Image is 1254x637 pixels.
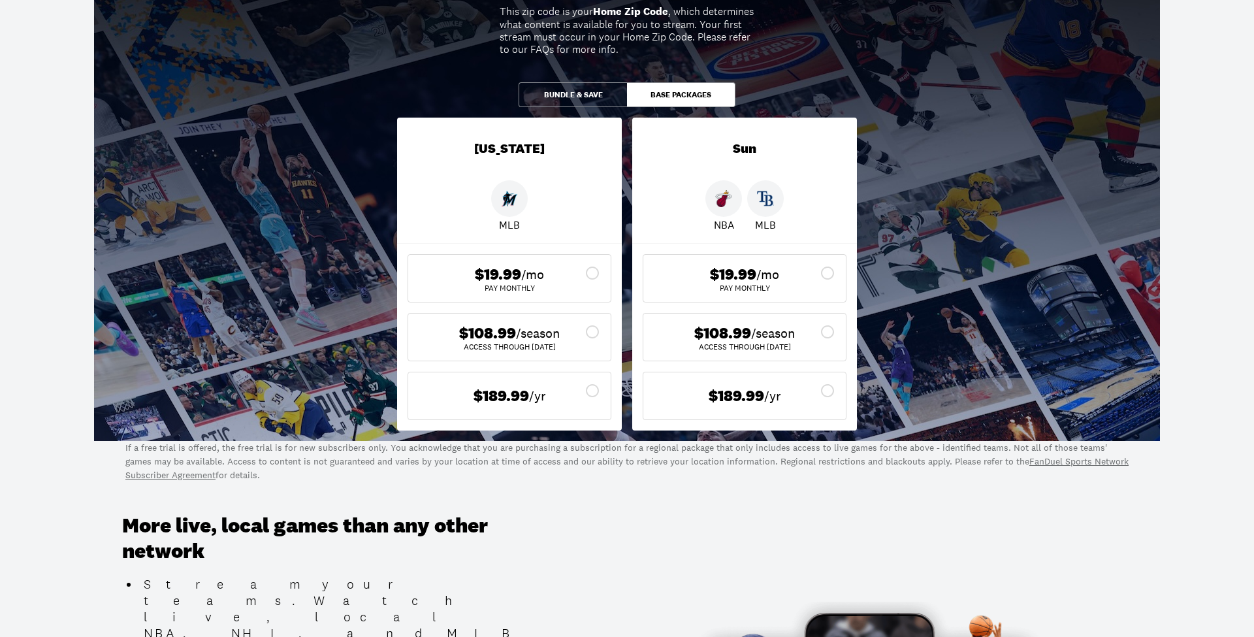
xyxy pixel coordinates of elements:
[751,324,795,342] span: /season
[419,343,600,351] div: ACCESS THROUGH [DATE]
[122,514,547,564] h3: More live, local games than any other network
[710,265,756,284] span: $19.99
[419,284,600,292] div: Pay Monthly
[764,387,781,405] span: /yr
[757,190,774,207] img: Rays
[521,265,544,284] span: /mo
[756,265,779,284] span: /mo
[499,217,520,233] p: MLB
[397,118,622,180] div: [US_STATE]
[755,217,776,233] p: MLB
[715,190,732,207] img: Heat
[501,190,518,207] img: Marlins
[519,82,627,107] button: Bundle & Save
[654,284,835,292] div: Pay Monthly
[593,5,668,18] b: Home Zip Code
[714,217,734,233] p: NBA
[654,343,835,351] div: ACCESS THROUGH [DATE]
[516,324,560,342] span: /season
[459,324,516,343] span: $108.99
[709,387,764,406] span: $189.99
[632,118,857,180] div: Sun
[500,5,754,56] div: This zip code is your , which determines what content is available for you to stream. Your first ...
[475,265,521,284] span: $19.99
[474,387,529,406] span: $189.99
[125,441,1129,482] p: If a free trial is offered, the free trial is for new subscribers only. You acknowledge that you ...
[627,82,735,107] button: Base Packages
[529,387,546,405] span: /yr
[694,324,751,343] span: $108.99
